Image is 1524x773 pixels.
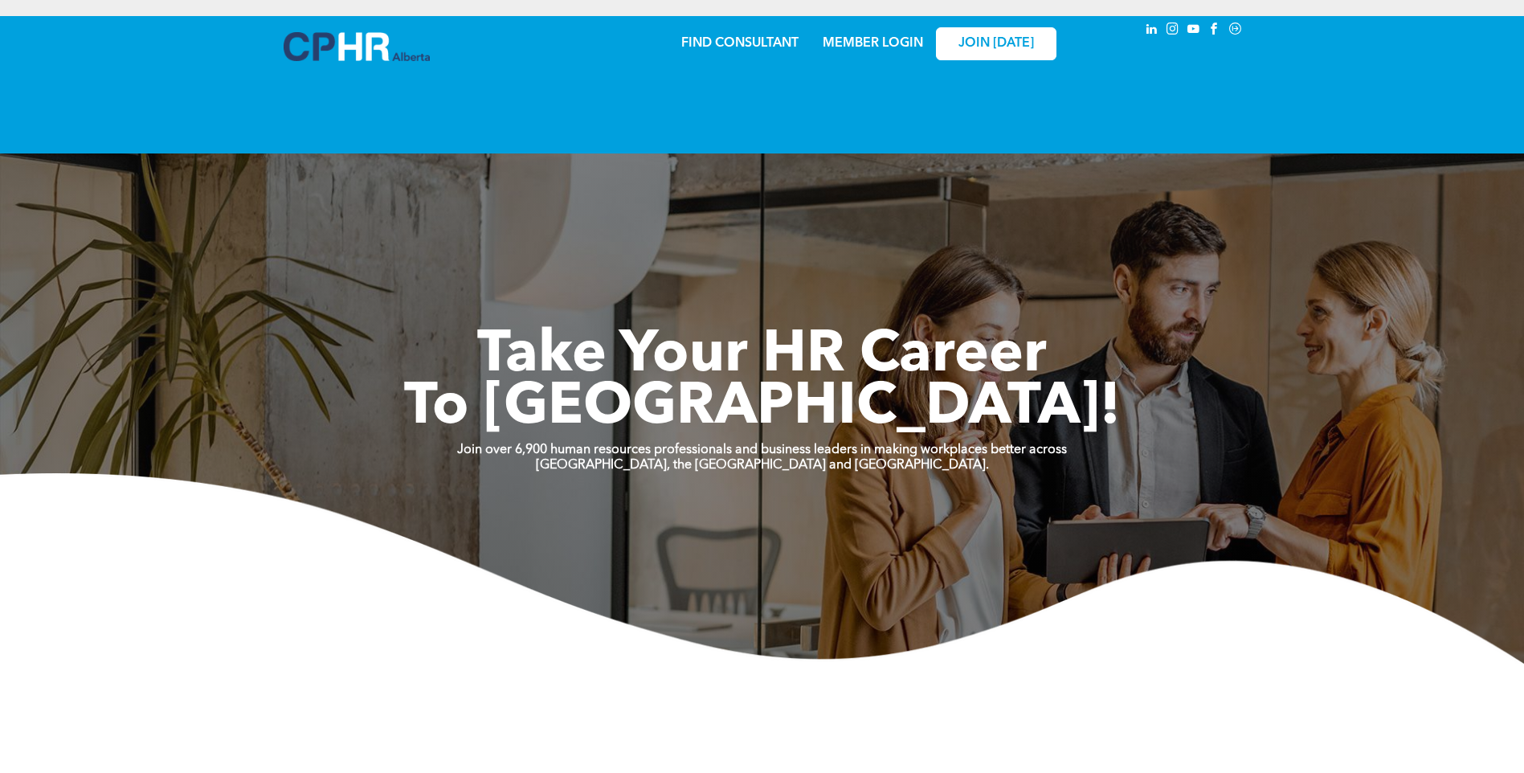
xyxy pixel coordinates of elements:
[681,37,799,50] a: FIND CONSULTANT
[404,379,1121,437] span: To [GEOGRAPHIC_DATA]!
[284,32,430,61] img: A blue and white logo for cp alberta
[457,444,1067,456] strong: Join over 6,900 human resources professionals and business leaders in making workplaces better ac...
[1185,20,1203,42] a: youtube
[1206,20,1224,42] a: facebook
[1143,20,1161,42] a: linkedin
[536,459,989,472] strong: [GEOGRAPHIC_DATA], the [GEOGRAPHIC_DATA] and [GEOGRAPHIC_DATA].
[477,327,1047,385] span: Take Your HR Career
[958,36,1034,51] span: JOIN [DATE]
[823,37,923,50] a: MEMBER LOGIN
[1227,20,1244,42] a: Social network
[1164,20,1182,42] a: instagram
[936,27,1056,60] a: JOIN [DATE]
